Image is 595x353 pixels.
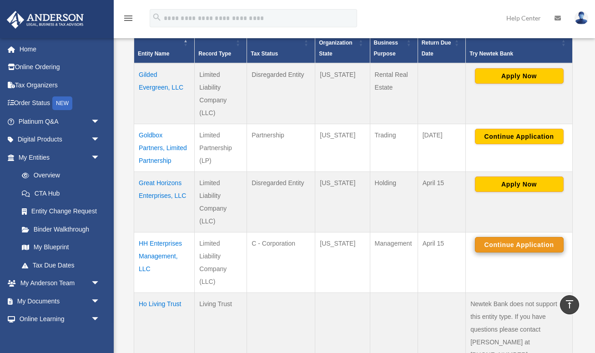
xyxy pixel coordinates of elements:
a: vertical_align_top [560,295,579,314]
a: menu [123,16,134,24]
div: NEW [52,96,72,110]
span: arrow_drop_down [91,148,109,167]
td: Management [370,232,418,293]
td: C - Corporation [247,232,315,293]
td: Gilded Evergreen, LLC [134,63,195,124]
th: Organization State: Activate to sort [315,23,370,64]
span: Entity Name [138,50,169,57]
a: Online Ordering [6,58,114,76]
th: Business Purpose: Activate to sort [370,23,418,64]
a: Tax Organizers [6,76,114,94]
th: Federal Return Due Date: Activate to sort [418,23,465,64]
a: Platinum Q&Aarrow_drop_down [6,112,114,131]
td: April 15 [418,232,465,293]
span: arrow_drop_down [91,274,109,293]
img: Anderson Advisors Platinum Portal [4,11,86,29]
span: arrow_drop_down [91,131,109,149]
td: [US_STATE] [315,63,370,124]
td: April 15 [418,172,465,232]
button: Continue Application [475,129,564,144]
th: Entity Name: Activate to invert sorting [134,23,195,64]
td: [DATE] [418,124,465,172]
td: HH Enterprises Management, LLC [134,232,195,293]
span: Business Purpose [374,40,398,57]
a: Digital Productsarrow_drop_down [6,131,114,149]
td: Disregarded Entity [247,172,315,232]
img: User Pic [575,11,588,25]
button: Apply Now [475,68,564,84]
a: CTA Hub [13,184,109,202]
a: My Blueprint [13,238,109,257]
span: Record Type [198,50,231,57]
th: Tax Status: Activate to sort [247,23,315,64]
td: [US_STATE] [315,232,370,293]
td: Partnership [247,124,315,172]
a: My Entitiesarrow_drop_down [6,148,109,166]
a: My Documentsarrow_drop_down [6,292,114,310]
button: Apply Now [475,176,564,192]
a: Entity Change Request [13,202,109,221]
a: Binder Walkthrough [13,220,109,238]
span: Organization State [319,40,352,57]
a: Overview [13,166,105,185]
td: Rental Real Estate [370,63,418,124]
a: Order StatusNEW [6,94,114,113]
td: Goldbox Partners, Limited Partnership [134,124,195,172]
td: Limited Liability Company (LLC) [195,172,247,232]
td: Trading [370,124,418,172]
a: Home [6,40,114,58]
td: Disregarded Entity [247,63,315,124]
td: Limited Partnership (LP) [195,124,247,172]
a: Online Learningarrow_drop_down [6,310,114,328]
i: vertical_align_top [564,299,575,310]
span: arrow_drop_down [91,292,109,311]
i: menu [123,13,134,24]
th: Try Newtek Bank : Activate to sort [466,23,573,64]
td: [US_STATE] [315,172,370,232]
span: Tax Status [251,50,278,57]
a: My Anderson Teamarrow_drop_down [6,274,114,292]
td: Limited Liability Company (LLC) [195,63,247,124]
a: Tax Due Dates [13,256,109,274]
span: arrow_drop_down [91,310,109,329]
td: Great Horizons Enterprises, LLC [134,172,195,232]
td: Limited Liability Company (LLC) [195,232,247,293]
i: search [152,12,162,22]
td: [US_STATE] [315,124,370,172]
div: Try Newtek Bank [469,48,559,59]
span: arrow_drop_down [91,112,109,131]
th: Record Type: Activate to sort [195,23,247,64]
button: Continue Application [475,237,564,252]
span: Federal Return Due Date [422,29,451,57]
td: Holding [370,172,418,232]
